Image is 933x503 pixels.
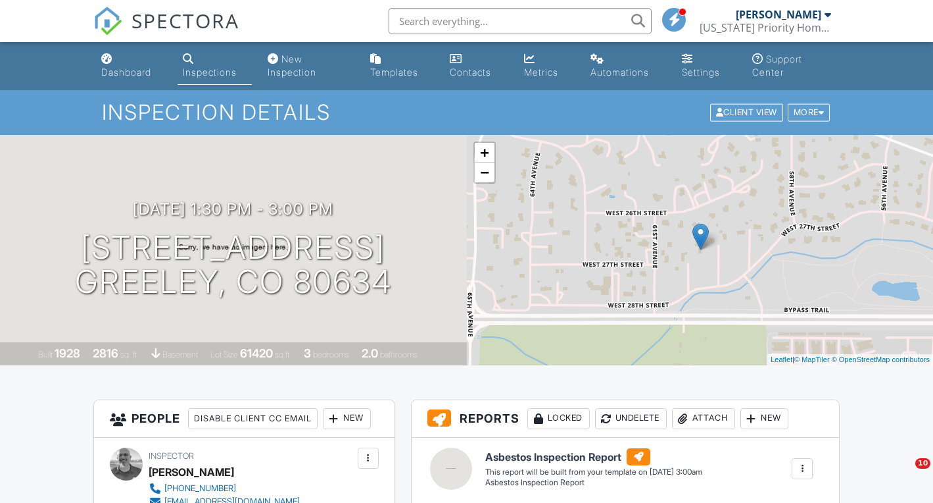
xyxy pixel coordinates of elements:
[133,200,333,218] h3: [DATE] 1:30 pm - 3:00 pm
[268,53,316,78] div: New Inspection
[672,408,735,429] div: Attach
[149,482,300,495] a: [PHONE_NUMBER]
[475,143,494,163] a: Zoom in
[752,53,802,78] div: Support Center
[178,47,252,85] a: Inspections
[55,346,80,360] div: 1928
[149,462,234,482] div: [PERSON_NAME]
[485,467,702,477] div: This report will be built from your template on [DATE] 3:00am
[188,408,318,429] div: Disable Client CC Email
[771,356,792,363] a: Leaflet
[94,400,395,438] h3: People
[450,66,491,78] div: Contacts
[380,350,418,359] span: bathrooms
[164,483,236,494] div: [PHONE_NUMBER]
[362,346,378,360] div: 2.0
[736,8,821,21] div: [PERSON_NAME]
[519,47,575,85] a: Metrics
[149,451,194,461] span: Inspector
[585,47,667,85] a: Automations (Basic)
[240,346,273,360] div: 61420
[75,230,392,300] h1: [STREET_ADDRESS] Greeley, CO 80634
[120,350,139,359] span: sq. ft.
[444,47,508,85] a: Contacts
[788,104,830,122] div: More
[677,47,736,85] a: Settings
[210,350,238,359] span: Lot Size
[527,408,590,429] div: Locked
[162,350,198,359] span: basement
[93,7,122,36] img: The Best Home Inspection Software - Spectora
[740,408,788,429] div: New
[38,350,53,359] span: Built
[794,356,830,363] a: © MapTiler
[682,66,720,78] div: Settings
[101,66,151,78] div: Dashboard
[412,400,839,438] h3: Reports
[102,101,832,124] h1: Inspection Details
[275,350,291,359] span: sq.ft.
[590,66,649,78] div: Automations
[93,18,239,45] a: SPECTORA
[183,66,237,78] div: Inspections
[96,47,167,85] a: Dashboard
[595,408,667,429] div: Undelete
[365,47,434,85] a: Templates
[888,458,920,490] iframe: Intercom live chat
[262,47,354,85] a: New Inspection
[389,8,652,34] input: Search everything...
[524,66,558,78] div: Metrics
[485,448,702,465] h6: Asbestos Inspection Report
[323,408,371,429] div: New
[747,47,837,85] a: Support Center
[700,21,831,34] div: Colorado Priority Home Inspection
[709,107,786,117] a: Client View
[370,66,418,78] div: Templates
[710,104,783,122] div: Client View
[832,356,930,363] a: © OpenStreetMap contributors
[485,477,702,489] div: Asbestos Inspection Report
[93,346,118,360] div: 2816
[475,163,494,182] a: Zoom out
[915,458,930,469] span: 10
[767,354,933,365] div: |
[132,7,239,34] span: SPECTORA
[304,346,311,360] div: 3
[313,350,349,359] span: bedrooms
